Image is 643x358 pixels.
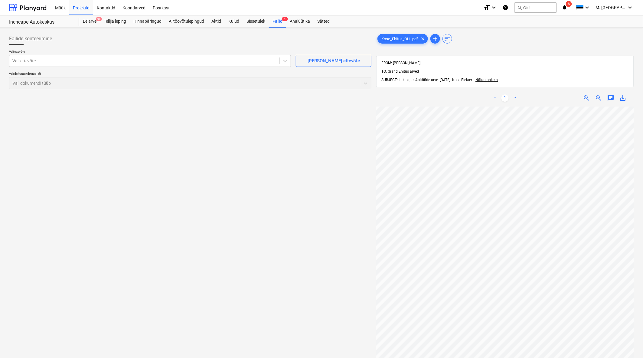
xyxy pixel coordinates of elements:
a: Eelarve9+ [79,15,100,28]
a: Alltöövõtulepingud [165,15,208,28]
p: Vali ettevõte [9,50,291,55]
span: 4 [282,17,288,21]
span: clear [419,35,426,42]
i: notifications [562,4,568,11]
div: Vali dokumendi tüüp [9,72,371,76]
span: add [432,35,439,42]
span: Failide konteerimine [9,35,52,42]
div: Failid [269,15,286,28]
button: [PERSON_NAME] ettevõte [296,55,371,67]
span: TO: Grand Ehitus arved [381,69,419,74]
span: save_alt [619,94,627,102]
span: 9+ [96,17,102,21]
a: Sissetulek [243,15,269,28]
div: Eelarve [79,15,100,28]
a: Kulud [225,15,243,28]
a: Tellija leping [100,15,130,28]
span: 6 [566,1,572,7]
a: Analüütika [286,15,314,28]
span: ... [473,78,498,82]
a: Next page [511,94,518,102]
span: FROM: [PERSON_NAME] [381,61,420,65]
i: Abikeskus [502,4,508,11]
i: keyboard_arrow_down [627,4,634,11]
span: chat [607,94,615,102]
span: Kose_Ehitus_OU...pdf [378,37,422,41]
span: SUBJECT: Inchcape. Abitööde arve. [DATE]. Kose Elekter. [381,78,473,82]
div: [PERSON_NAME] ettevõte [308,57,360,65]
span: Näita rohkem [475,78,498,82]
span: M. [GEOGRAPHIC_DATA] [596,5,626,10]
span: sort [444,35,451,42]
button: Otsi [514,2,557,13]
a: Previous page [492,94,499,102]
span: search [517,5,522,10]
a: Hinnapäringud [130,15,165,28]
a: Page 1 is your current page [501,94,509,102]
a: Aktid [208,15,225,28]
a: Failid4 [269,15,286,28]
span: help [37,72,41,76]
div: Kose_Ehitus_OU...pdf [377,34,428,44]
span: zoom_in [583,94,590,102]
i: keyboard_arrow_down [584,4,591,11]
a: Sätted [314,15,333,28]
i: format_size [483,4,490,11]
span: zoom_out [595,94,602,102]
i: keyboard_arrow_down [490,4,498,11]
div: Inchcape Autokeskus [9,19,72,25]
